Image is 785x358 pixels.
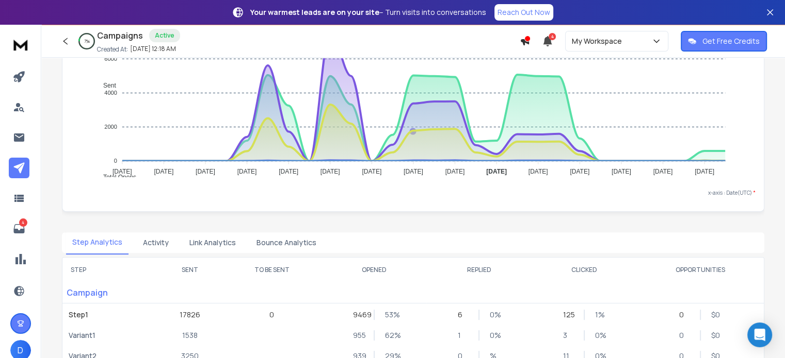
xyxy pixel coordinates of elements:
[653,168,673,175] tspan: [DATE]
[105,56,117,62] tspan: 6000
[97,45,128,54] p: Created At:
[321,168,340,175] tspan: [DATE]
[322,258,427,282] th: OPENED
[279,168,299,175] tspan: [DATE]
[84,38,90,44] p: 7 %
[9,218,29,239] a: 4
[563,310,573,320] p: 125
[237,168,257,175] tspan: [DATE]
[62,258,158,282] th: STEP
[362,168,382,175] tspan: [DATE]
[137,231,175,254] button: Activity
[494,4,553,21] a: Reach Out Now
[458,330,468,340] p: 1
[250,7,379,17] strong: Your warmest leads are on your site
[95,82,116,89] span: Sent
[385,310,395,320] p: 53 %
[702,36,760,46] p: Get Free Credits
[679,330,690,340] p: 0
[95,174,136,181] span: Total Opens
[250,7,486,18] p: – Turn visits into conversations
[458,310,468,320] p: 6
[180,310,200,320] p: 17826
[353,310,363,320] p: 9469
[66,231,129,254] button: Step Analytics
[182,330,198,340] p: 1538
[105,90,117,96] tspan: 4000
[679,310,690,320] p: 0
[154,168,174,175] tspan: [DATE]
[105,124,117,130] tspan: 2000
[71,189,756,197] p: x-axis : Date(UTC)
[426,258,532,282] th: REPLIED
[353,330,363,340] p: 955
[695,168,714,175] tspan: [DATE]
[532,258,637,282] th: CLICKED
[19,218,27,227] p: 4
[97,29,143,42] h1: Campaigns
[445,168,465,175] tspan: [DATE]
[62,282,158,303] p: Campaign
[572,36,626,46] p: My Workspace
[69,310,152,320] p: Step 1
[183,231,242,254] button: Link Analytics
[498,7,550,18] p: Reach Out Now
[196,168,215,175] tspan: [DATE]
[637,258,764,282] th: OPPORTUNITIES
[747,322,772,347] div: Open Intercom Messenger
[10,35,31,54] img: logo
[250,231,323,254] button: Bounce Analytics
[612,168,631,175] tspan: [DATE]
[490,330,500,340] p: 0 %
[681,31,767,52] button: Get Free Credits
[158,258,222,282] th: SENT
[595,310,605,320] p: 1 %
[130,45,176,53] p: [DATE] 12:18 AM
[69,330,152,340] p: Variant 1
[549,33,556,40] span: 4
[711,330,722,340] p: $ 0
[528,168,548,175] tspan: [DATE]
[269,310,274,320] p: 0
[404,168,423,175] tspan: [DATE]
[595,330,605,340] p: 0 %
[222,258,321,282] th: TO BE SENT
[487,168,507,175] tspan: [DATE]
[563,330,573,340] p: 3
[490,310,500,320] p: 0 %
[570,168,590,175] tspan: [DATE]
[149,29,180,42] div: Active
[114,158,117,164] tspan: 0
[113,168,132,175] tspan: [DATE]
[711,310,722,320] p: $ 0
[385,330,395,340] p: 62 %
